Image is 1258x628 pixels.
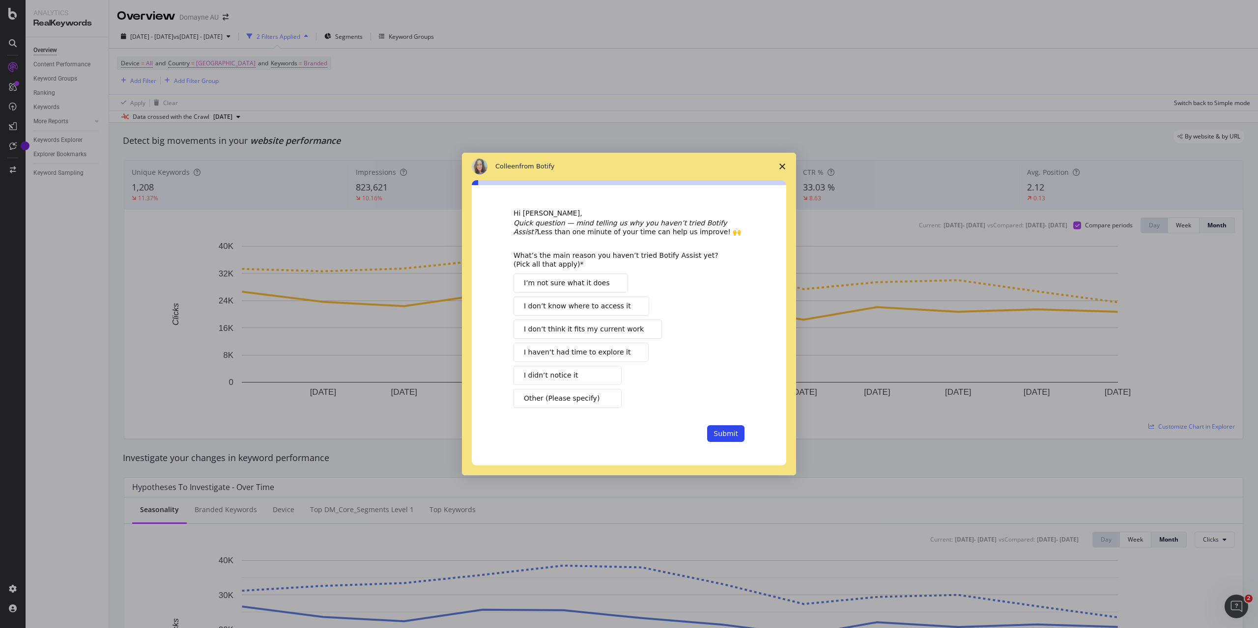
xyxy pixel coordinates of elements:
button: I haven’t had time to explore it [514,343,649,362]
span: I don’t think it fits my current work [524,324,644,334]
button: I didn’t notice it [514,366,622,385]
span: I’m not sure what it does [524,278,610,288]
div: Less than one minute of your time can help us improve! 🙌 [514,218,744,236]
span: I haven’t had time to explore it [524,347,630,357]
button: Submit [707,425,744,442]
img: Profile image for Colleen [472,159,487,174]
button: I’m not sure what it does [514,273,628,293]
div: Hi [PERSON_NAME], [514,209,744,218]
span: Colleen [495,163,519,170]
button: I don’t think it fits my current work [514,320,662,339]
span: from Botify [519,163,555,170]
button: Other (Please specify) [514,389,622,408]
span: Close survey [769,153,796,180]
div: What’s the main reason you haven’t tried Botify Assist yet? (Pick all that apply) [514,251,730,269]
i: Quick question — mind telling us why you haven’t tried Botify Assist? [514,219,727,236]
span: I didn’t notice it [524,370,578,381]
span: I don’t know where to access it [524,301,631,311]
span: Other (Please specify) [524,393,600,404]
button: I don’t know where to access it [514,297,649,316]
